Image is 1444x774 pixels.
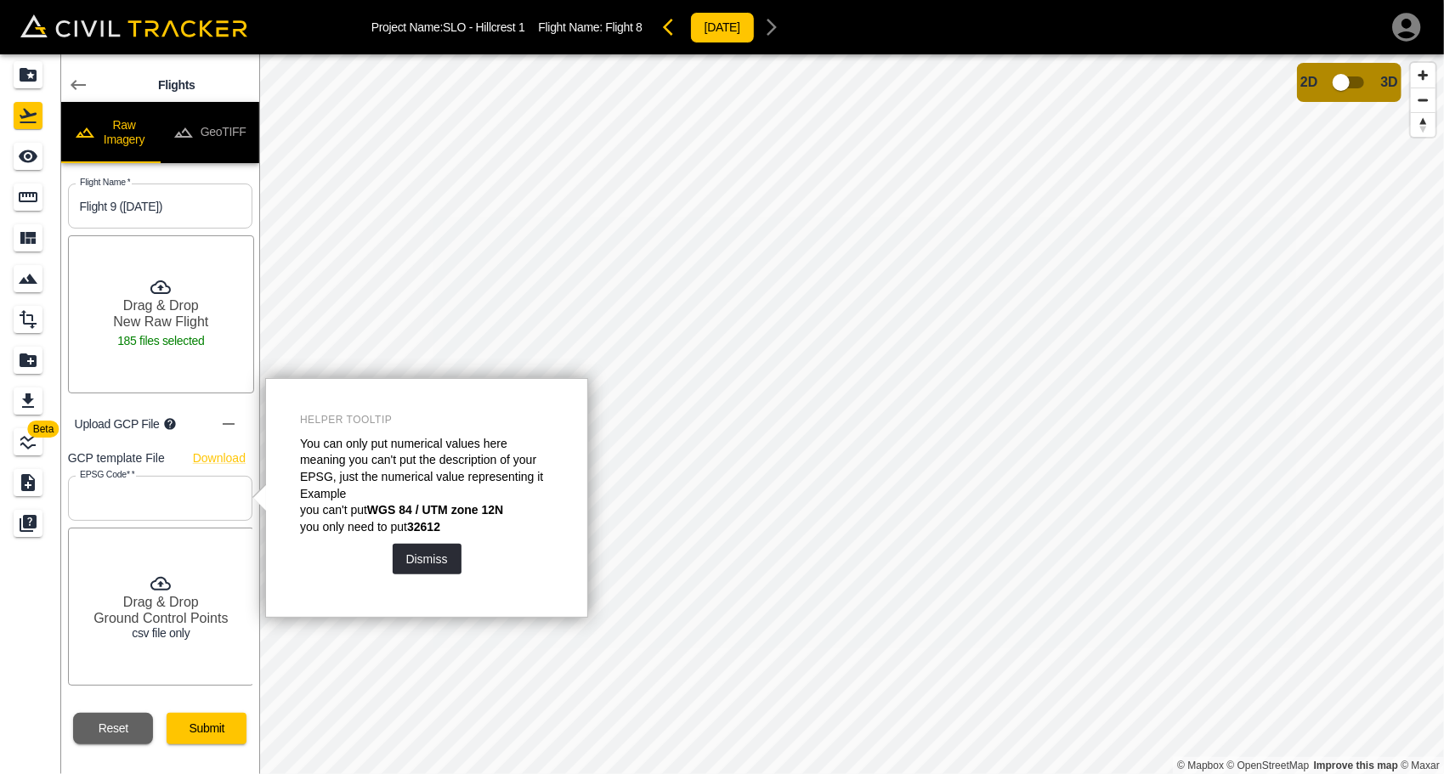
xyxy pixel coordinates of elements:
[690,12,755,43] button: [DATE]
[1411,112,1436,137] button: Reset bearing to north
[1300,75,1317,90] span: 2D
[367,503,503,517] strong: WGS 84 / UTM zone 12N
[538,20,642,34] p: Flight Name:
[259,54,1444,774] canvas: Map
[300,503,367,517] span: you can't put
[20,14,247,38] img: Civil Tracker
[1411,88,1436,112] button: Zoom out
[1381,75,1398,90] span: 3D
[300,520,407,534] span: you only need to put
[1314,760,1398,771] a: Map feedback
[1177,760,1224,771] a: Mapbox
[393,544,462,574] button: Dismiss
[1411,63,1436,88] button: Zoom in
[300,486,553,503] p: Example
[1227,760,1310,771] a: OpenStreetMap
[300,436,553,486] p: You can only put numerical values here meaning you can't put the description of your EPSG, just t...
[1401,760,1440,771] a: Maxar
[605,20,642,34] span: Flight 8
[371,20,525,34] p: Project Name: SLO - Hillcrest 1
[300,413,553,427] p: Helper Tooltip
[407,520,440,534] strong: 32612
